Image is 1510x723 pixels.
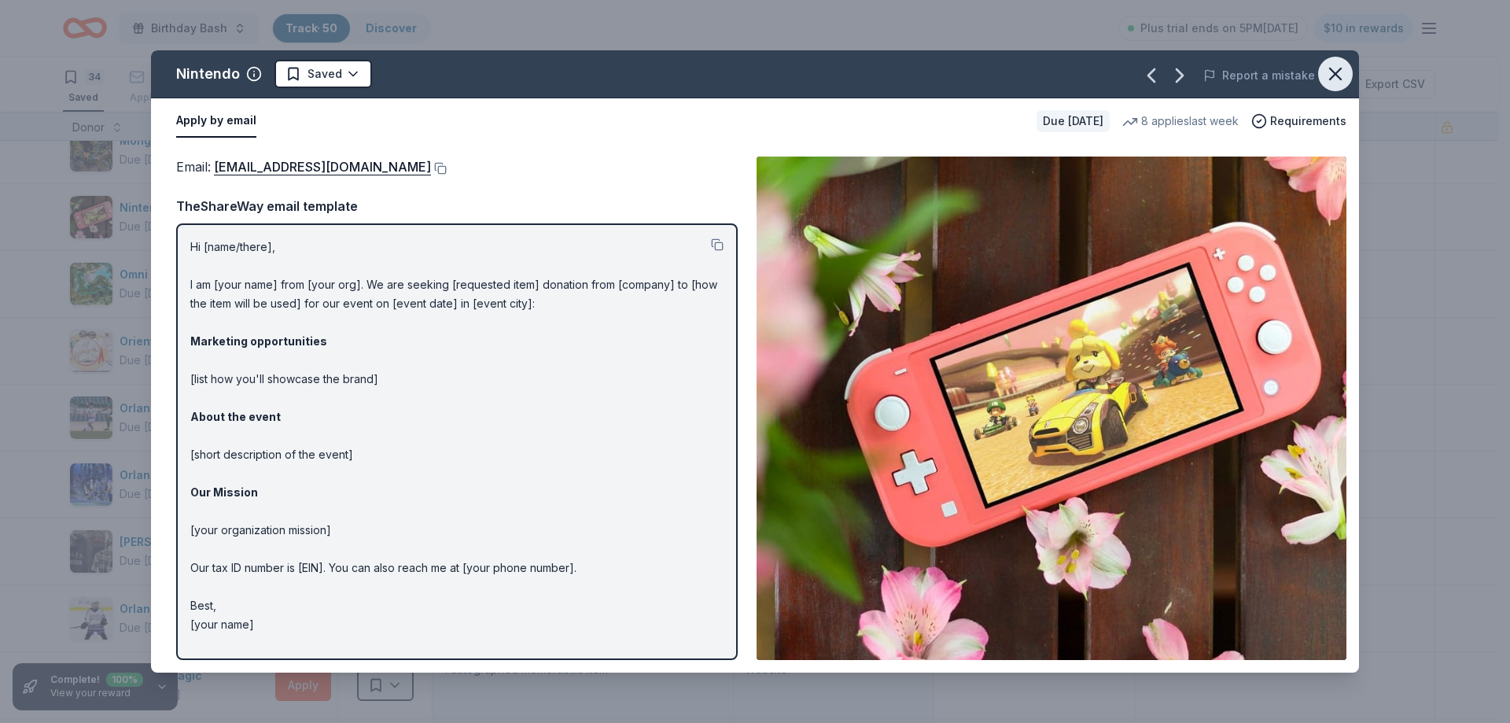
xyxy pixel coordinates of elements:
button: Report a mistake [1203,66,1315,85]
div: Due [DATE] [1037,110,1110,132]
button: Apply by email [176,105,256,138]
strong: About the event [190,410,281,423]
button: Saved [274,60,372,88]
div: Nintendo [176,61,240,87]
button: Requirements [1251,112,1346,131]
div: 8 applies last week [1122,112,1239,131]
span: Requirements [1270,112,1346,131]
p: Hi [name/there], I am [your name] from [your org]. We are seeking [requested item] donation from ... [190,238,724,634]
a: [EMAIL_ADDRESS][DOMAIN_NAME] [214,157,431,177]
img: Image for Nintendo [757,157,1346,660]
strong: Our Mission [190,485,258,499]
span: Email : [176,159,431,175]
div: TheShareWay email template [176,196,738,216]
span: Saved [308,65,342,83]
strong: Marketing opportunities [190,334,327,348]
